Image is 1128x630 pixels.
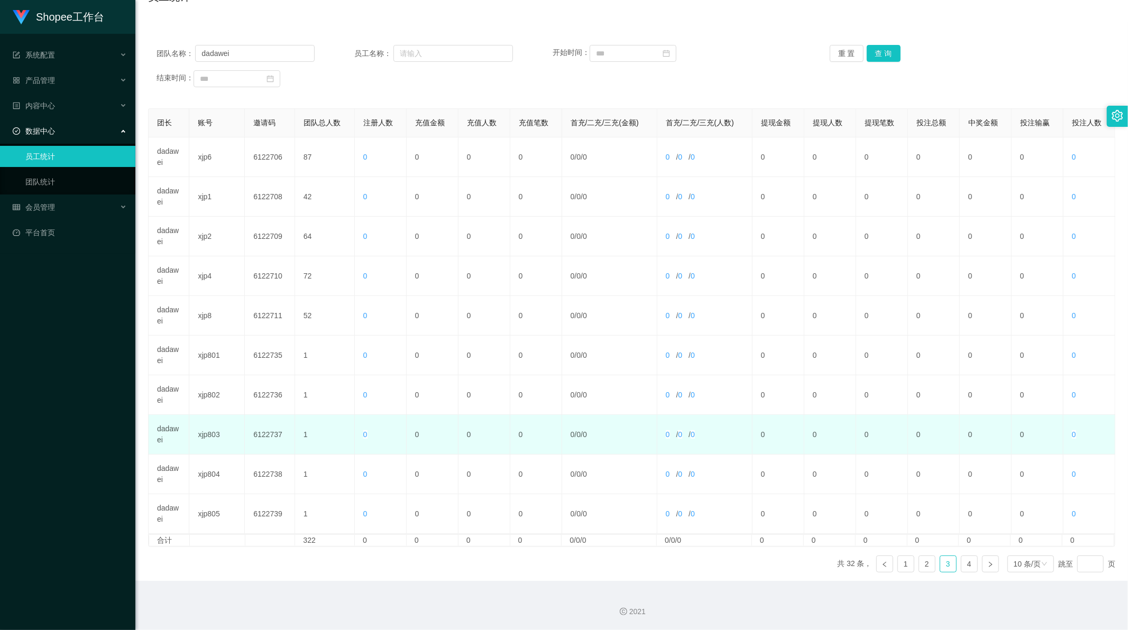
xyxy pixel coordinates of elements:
[571,311,575,320] span: 0
[666,192,670,201] span: 0
[752,535,804,546] td: 0
[960,336,1012,375] td: 0
[149,177,189,217] td: dadawei
[761,118,791,127] span: 提现金额
[960,455,1012,494] td: 0
[363,272,368,280] span: 0
[804,535,856,546] td: 0
[583,430,587,439] span: 0
[510,177,562,217] td: 0
[571,351,575,359] span: 0
[753,336,804,375] td: 0
[576,272,581,280] span: 0
[678,391,682,399] span: 0
[753,177,804,217] td: 0
[295,296,355,336] td: 52
[25,146,127,167] a: 员工统计
[149,535,190,546] td: 合计
[1012,455,1063,494] td: 0
[393,45,513,62] input: 请输入
[804,415,856,455] td: 0
[407,375,458,415] td: 0
[458,494,510,534] td: 0
[295,336,355,375] td: 1
[562,336,657,375] td: / /
[407,137,458,177] td: 0
[1012,415,1063,455] td: 0
[149,256,189,296] td: dadawei
[245,375,295,415] td: 6122736
[562,535,657,546] td: 0/0/0
[510,415,562,455] td: 0
[576,470,581,478] span: 0
[149,296,189,336] td: dadawei
[961,555,978,572] li: 4
[960,137,1012,177] td: 0
[576,311,581,320] span: 0
[1072,118,1102,127] span: 投注人数
[856,415,908,455] td: 0
[666,470,670,478] span: 0
[753,296,804,336] td: 0
[865,118,894,127] span: 提现笔数
[916,118,946,127] span: 投注总额
[940,555,957,572] li: 3
[856,137,908,177] td: 0
[1072,509,1076,518] span: 0
[961,556,977,572] a: 4
[13,102,20,109] i: 图标: profile
[415,118,445,127] span: 充值金额
[960,494,1012,534] td: 0
[157,74,194,82] span: 结束时间：
[856,494,908,534] td: 0
[149,336,189,375] td: dadawei
[804,375,856,415] td: 0
[960,177,1012,217] td: 0
[189,256,245,296] td: xjp4
[510,256,562,296] td: 0
[189,415,245,455] td: xjp803
[907,535,959,546] td: 0
[25,171,127,192] a: 团队统计
[804,494,856,534] td: 0
[571,470,575,478] span: 0
[510,494,562,534] td: 0
[856,256,908,296] td: 0
[1072,391,1076,399] span: 0
[149,415,189,455] td: dadawei
[363,311,368,320] span: 0
[562,455,657,494] td: / /
[195,45,315,62] input: 请输入
[830,45,864,62] button: 重 置
[1012,494,1063,534] td: 0
[363,118,393,127] span: 注册人数
[407,535,458,546] td: 0
[354,48,393,59] span: 员工名称：
[678,153,682,161] span: 0
[678,470,682,478] span: 0
[295,494,355,534] td: 1
[458,336,510,375] td: 0
[355,535,407,546] td: 0
[363,430,368,439] span: 0
[804,455,856,494] td: 0
[908,256,960,296] td: 0
[1072,311,1076,320] span: 0
[510,137,562,177] td: 0
[968,118,998,127] span: 中奖金额
[407,336,458,375] td: 0
[245,177,295,217] td: 6122708
[149,375,189,415] td: dadawei
[571,118,639,127] span: 首充/二充/三充(金额)
[666,430,670,439] span: 0
[458,256,510,296] td: 0
[678,351,682,359] span: 0
[189,177,245,217] td: xjp1
[908,494,960,534] td: 0
[666,118,734,127] span: 首充/二充/三充(人数)
[753,455,804,494] td: 0
[666,153,670,161] span: 0
[856,375,908,415] td: 0
[407,296,458,336] td: 0
[576,351,581,359] span: 0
